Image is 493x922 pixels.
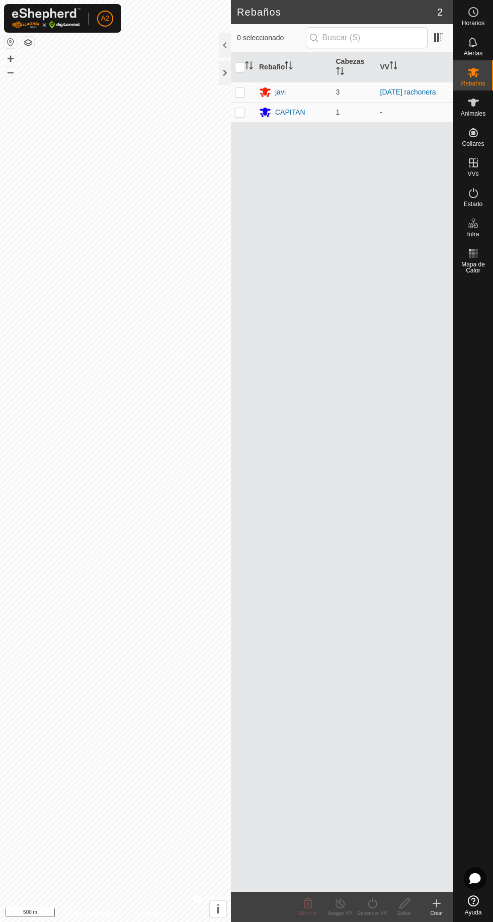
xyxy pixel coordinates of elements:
th: VV [376,52,453,82]
div: Apagar VV [324,909,356,917]
div: Crear [421,909,453,917]
span: 0 seleccionado [237,33,306,43]
span: 3 [336,88,340,96]
span: Infra [467,231,479,237]
span: Estado [464,201,482,207]
span: i [216,902,220,916]
button: Restablecer Mapa [5,36,17,48]
span: Horarios [462,20,484,26]
span: 2 [437,5,443,20]
button: i [210,901,226,917]
span: Alertas [464,50,482,56]
a: Contáctenos [134,909,168,918]
button: – [5,66,17,78]
td: - [376,102,453,122]
span: 1 [336,108,340,116]
h2: Rebaños [237,6,437,18]
span: Collares [462,141,484,147]
input: Buscar (S) [306,27,428,48]
div: CAPITAN [275,107,305,118]
span: Mapa de Calor [456,261,490,273]
span: Eliminar [299,910,317,916]
button: + [5,53,17,65]
a: [DATE] rachonera [380,88,436,96]
span: Ayuda [465,909,482,915]
a: Ayuda [453,891,493,919]
p-sorticon: Activar para ordenar [389,63,397,71]
div: Encender VV [356,909,388,917]
p-sorticon: Activar para ordenar [336,68,344,76]
span: Rebaños [461,80,485,86]
button: Capas del Mapa [22,37,34,49]
p-sorticon: Activar para ordenar [285,63,293,71]
span: A2 [101,13,109,24]
div: javi [275,87,286,98]
th: Rebaño [255,52,332,82]
th: Cabezas [332,52,376,82]
a: Política de Privacidad [63,909,121,918]
span: Animales [461,111,485,117]
img: Logo Gallagher [12,8,80,29]
span: VVs [467,171,478,177]
div: Editar [388,909,421,917]
p-sorticon: Activar para ordenar [245,63,253,71]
